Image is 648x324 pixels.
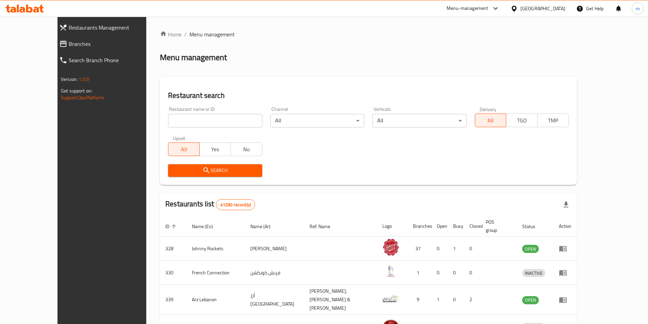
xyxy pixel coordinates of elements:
span: All [478,116,504,125]
td: 339 [160,285,186,315]
th: Logo [377,216,408,237]
span: 41290 record(s) [216,202,255,208]
span: OPEN [522,296,539,304]
span: Yes [202,144,228,154]
label: Delivery [480,107,497,112]
div: Total records count [216,199,255,210]
td: 37 [408,237,431,261]
li: / [184,30,187,38]
td: 0 [431,237,448,261]
button: Search [168,164,262,177]
div: Export file [558,197,574,213]
img: Johnny Rockets [382,239,399,256]
div: All [372,114,466,127]
span: Search Branch Phone [69,56,160,64]
label: Upsell [173,136,185,140]
td: Arz Lebanon [186,285,245,315]
td: 0 [431,261,448,285]
td: فرنش كونكشن [245,261,304,285]
span: Status [522,222,544,231]
td: [PERSON_NAME],[PERSON_NAME] & [PERSON_NAME] [304,285,377,315]
span: Restaurants Management [69,23,160,32]
div: Menu [559,296,571,304]
div: All [270,114,364,127]
div: Menu-management [447,4,488,13]
span: No [234,144,260,154]
h2: Restaurant search [168,90,569,101]
button: No [231,142,262,156]
img: French Connection [382,263,399,280]
td: 0 [448,261,464,285]
img: Arz Lebanon [382,290,399,307]
td: 328 [160,237,186,261]
h2: Menu management [160,52,227,63]
span: Ref. Name [310,222,339,231]
td: 0 [448,285,464,315]
div: Menu [559,269,571,277]
a: Search Branch Phone [54,52,166,68]
button: All [475,114,506,127]
td: [PERSON_NAME] [245,237,304,261]
span: TGO [509,116,535,125]
span: ID [165,222,178,231]
span: OPEN [522,245,539,253]
span: Search [173,166,256,175]
td: 2 [464,285,480,315]
h2: Restaurants list [165,199,255,210]
span: Name (En) [192,222,222,231]
td: Johnny Rockets [186,237,245,261]
th: Closed [464,216,480,237]
th: Branches [408,216,431,237]
span: POS group [486,218,509,234]
a: Restaurants Management [54,19,166,36]
th: Busy [448,216,464,237]
span: m [636,5,640,12]
th: Action [553,216,577,237]
td: 0 [464,237,480,261]
td: French Connection [186,261,245,285]
button: TMP [537,114,569,127]
td: 1 [408,261,431,285]
div: [GEOGRAPHIC_DATA] [520,5,565,12]
a: Branches [54,36,166,52]
span: Get support on: [61,86,92,95]
input: Search for restaurant name or ID.. [168,114,262,127]
button: Yes [199,142,231,156]
button: TGO [506,114,537,127]
td: 330 [160,261,186,285]
a: Home [160,30,182,38]
td: 9 [408,285,431,315]
td: 1 [431,285,448,315]
span: Menu management [189,30,235,38]
span: Name (Ar) [250,222,279,231]
div: Menu [559,244,571,253]
th: Open [431,216,448,237]
td: أرز [GEOGRAPHIC_DATA] [245,285,304,315]
span: Version: [61,75,78,84]
span: Branches [69,40,160,48]
button: All [168,142,200,156]
td: 0 [464,261,480,285]
span: TMP [540,116,566,125]
span: INACTIVE [522,269,545,277]
span: 1.0.0 [79,75,89,84]
td: 1 [448,237,464,261]
a: Support.OpsPlatform [61,93,104,102]
nav: breadcrumb [160,30,577,38]
span: All [171,144,197,154]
